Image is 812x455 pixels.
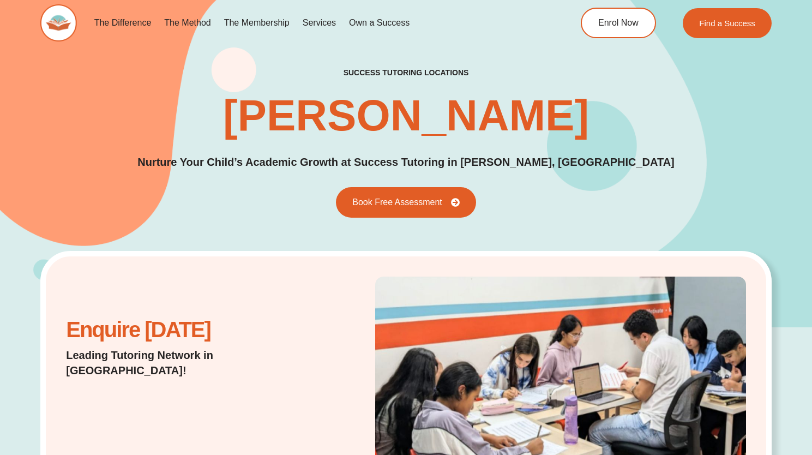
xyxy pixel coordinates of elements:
p: Leading Tutoring Network in [GEOGRAPHIC_DATA]! [66,348,310,378]
nav: Menu [88,10,539,35]
a: Find a Success [683,8,772,38]
h1: [PERSON_NAME] [223,94,589,137]
p: Nurture Your Child’s Academic Growth at Success Tutoring in [PERSON_NAME], [GEOGRAPHIC_DATA] [137,154,675,171]
span: Enrol Now [598,19,639,27]
a: Enrol Now [581,8,656,38]
a: The Difference [88,10,158,35]
a: Services [296,10,342,35]
a: Own a Success [342,10,416,35]
h2: success tutoring locations [344,68,469,77]
span: Book Free Assessment [352,198,442,207]
a: The Method [158,10,217,35]
a: Book Free Assessment [336,187,476,218]
h2: Enquire [DATE] [66,323,310,337]
span: Find a Success [699,19,755,27]
a: The Membership [218,10,296,35]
